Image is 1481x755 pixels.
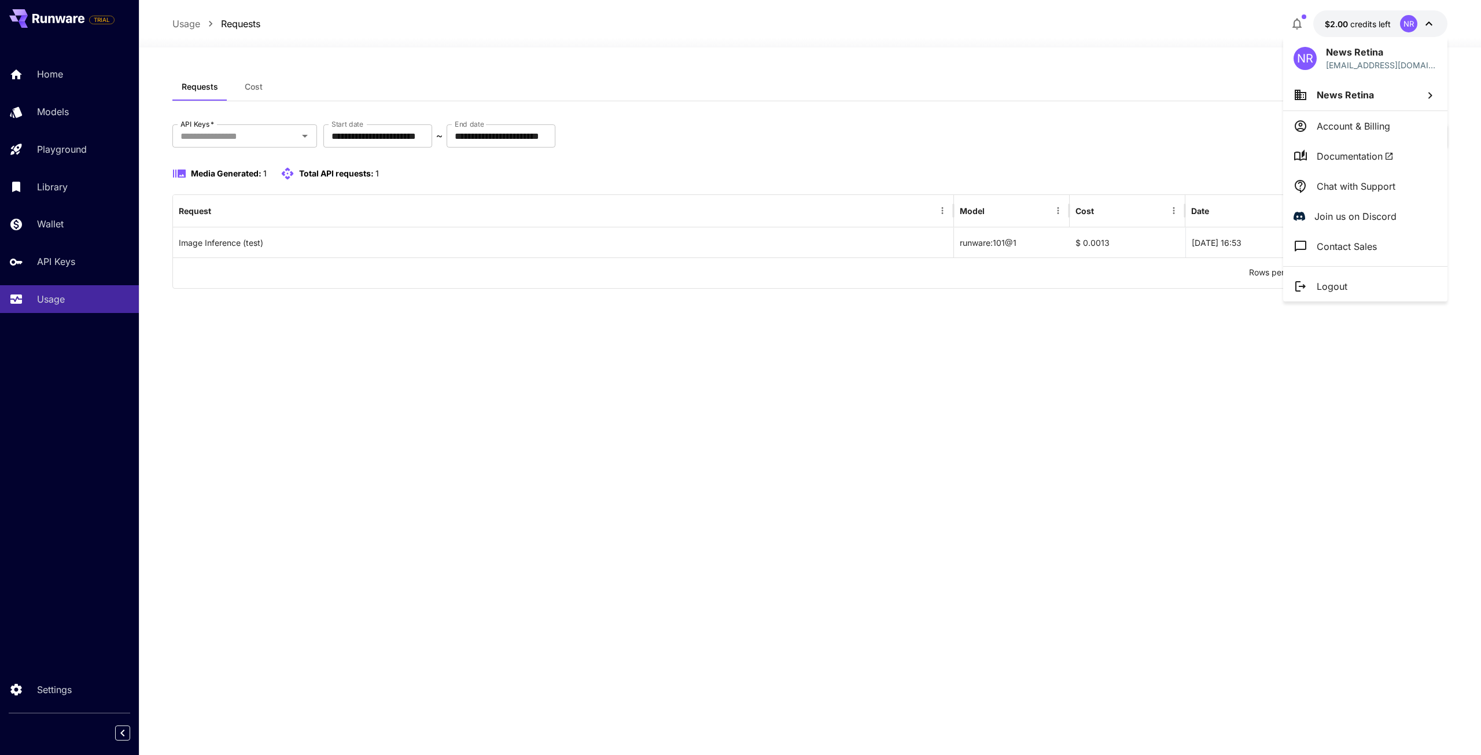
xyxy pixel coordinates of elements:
p: Join us on Discord [1314,209,1397,223]
p: [EMAIL_ADDRESS][DOMAIN_NAME] [1326,59,1437,71]
p: Account & Billing [1317,119,1390,133]
div: NR [1294,47,1317,70]
span: Documentation [1317,149,1394,163]
p: Logout [1317,279,1347,293]
p: Contact Sales [1317,240,1377,253]
p: Chat with Support [1317,179,1395,193]
div: admin@newsretina.com [1326,59,1437,71]
p: News Retina [1326,45,1437,59]
span: News Retina [1317,89,1374,101]
button: News Retina [1283,79,1447,111]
